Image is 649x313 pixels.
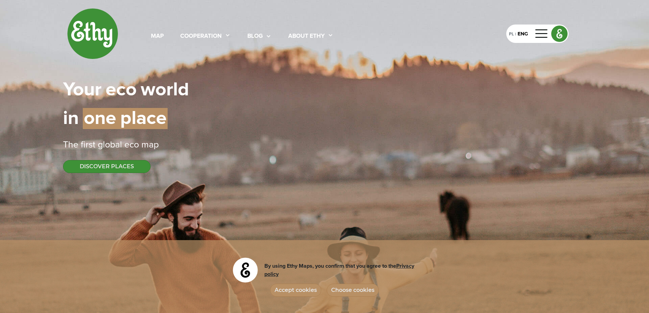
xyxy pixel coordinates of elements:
a: Privacy policy [264,263,414,277]
div: PL [509,30,514,37]
button: Accept cookies [270,284,321,297]
span: | [79,109,83,128]
span: By using Ethy Maps, you confirm that you agree to the [264,263,414,277]
span: eco [106,80,137,99]
span: place [120,108,168,129]
button: Choose cookies [327,284,379,297]
span: | [102,80,106,99]
span: in [63,109,79,128]
img: ethy logo [552,26,567,42]
img: ethy-logo [67,8,118,59]
div: blog [247,32,263,41]
span: | [137,80,141,99]
div: map [151,32,164,41]
span: Your [63,80,102,99]
span: world [141,80,189,99]
div: About ethy [288,32,325,41]
button: DISCOVER PLACES [63,160,151,173]
div: The first global eco map [63,138,586,152]
span: | [116,108,120,129]
div: | [514,31,517,37]
div: cooperation [180,32,222,41]
span: one [83,108,116,129]
div: ENG [517,30,528,37]
img: logo_bw.png [232,256,259,284]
